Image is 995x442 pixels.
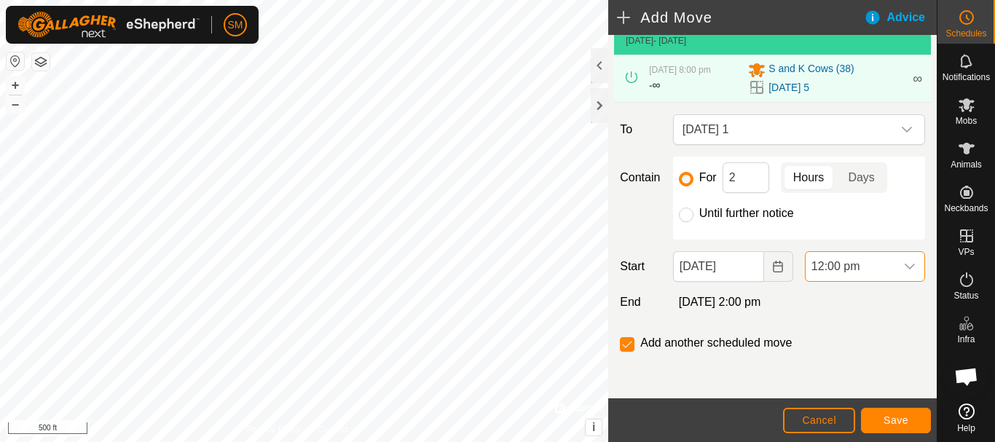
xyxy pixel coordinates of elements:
label: End [614,293,666,311]
span: Neckbands [944,204,988,213]
span: Schedules [945,29,986,38]
label: Contain [614,169,666,186]
span: i [592,421,595,433]
label: Add another scheduled move [640,337,792,349]
span: ∞ [652,79,660,91]
a: Contact Us [318,423,361,436]
span: ∞ [913,71,922,86]
button: Reset Map [7,52,24,70]
h2: Add Move [617,9,863,26]
span: [DATE] 2:00 pm [679,296,761,308]
a: Help [937,398,995,438]
button: i [586,419,602,435]
span: [DATE] [626,36,653,46]
img: Gallagher Logo [17,12,200,38]
a: [DATE] 5 [768,80,809,95]
button: Choose Date [764,251,793,282]
span: Status [953,291,978,300]
a: Privacy Policy [247,423,302,436]
div: Advice [864,9,937,26]
a: Open chat [945,355,988,398]
div: dropdown trigger [895,252,924,281]
span: Days [848,169,874,186]
span: Help [957,424,975,433]
span: Save [884,414,908,426]
span: Infra [957,335,975,344]
button: Map Layers [32,53,50,71]
span: 12:00 pm [806,252,895,281]
span: Mobs [956,117,977,125]
span: Hours [793,169,825,186]
label: To [614,114,666,145]
button: Save [861,408,931,433]
span: Animals [951,160,982,169]
button: – [7,95,24,113]
span: VPs [958,248,974,256]
span: [DATE] 8:00 pm [649,65,710,75]
button: Cancel [783,408,855,433]
span: Notifications [943,73,990,82]
label: For [699,172,717,183]
span: S and K Cows (38) [768,61,854,79]
div: dropdown trigger [892,115,921,144]
span: SM [228,17,243,33]
div: - [649,76,660,94]
label: Until further notice [699,208,794,219]
span: Cancel [802,414,836,426]
button: + [7,76,24,94]
span: 2025-08-27 1 [677,115,892,144]
span: - [DATE] [653,36,686,46]
label: Start [614,258,666,275]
